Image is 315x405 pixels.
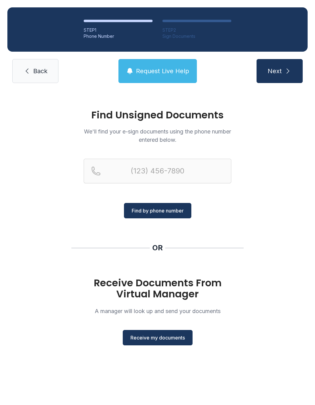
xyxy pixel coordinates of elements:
span: Receive my documents [130,334,185,341]
div: Phone Number [84,33,153,39]
span: Find by phone number [132,207,184,214]
span: Back [33,67,47,75]
p: We'll find your e-sign documents using the phone number entered below. [84,127,231,144]
h1: Find Unsigned Documents [84,110,231,120]
span: Request Live Help [136,67,189,75]
span: Next [268,67,282,75]
p: A manager will look up and send your documents [84,307,231,315]
input: Reservation phone number [84,159,231,183]
div: Sign Documents [162,33,231,39]
div: STEP 1 [84,27,153,33]
div: OR [152,243,163,253]
h1: Receive Documents From Virtual Manager [84,277,231,300]
div: STEP 2 [162,27,231,33]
